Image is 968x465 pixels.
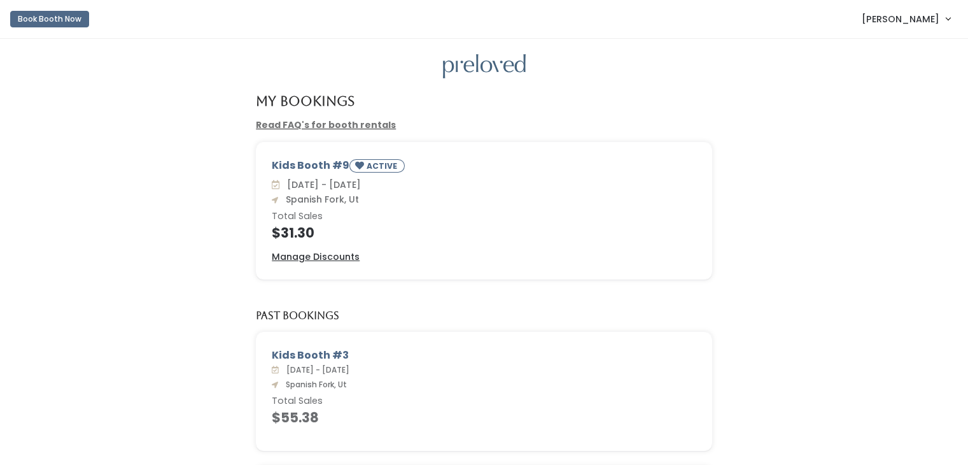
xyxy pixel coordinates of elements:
a: [PERSON_NAME] [849,5,963,32]
span: Spanish Fork, Ut [281,379,347,390]
small: ACTIVE [367,161,400,171]
h6: Total Sales [272,396,696,406]
div: Kids Booth #3 [272,348,696,363]
span: [PERSON_NAME] [862,12,939,26]
button: Book Booth Now [10,11,89,27]
a: Book Booth Now [10,5,89,33]
h4: My Bookings [256,94,354,108]
u: Manage Discounts [272,250,360,263]
h4: $31.30 [272,225,696,240]
span: Spanish Fork, Ut [281,193,359,206]
h4: $55.38 [272,410,696,425]
h5: Past Bookings [256,310,339,322]
div: Kids Booth #9 [272,158,696,178]
span: [DATE] - [DATE] [281,364,349,375]
img: preloved logo [443,54,526,79]
a: Read FAQ's for booth rentals [256,118,396,131]
a: Manage Discounts [272,250,360,264]
h6: Total Sales [272,211,696,222]
span: [DATE] - [DATE] [282,178,361,191]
